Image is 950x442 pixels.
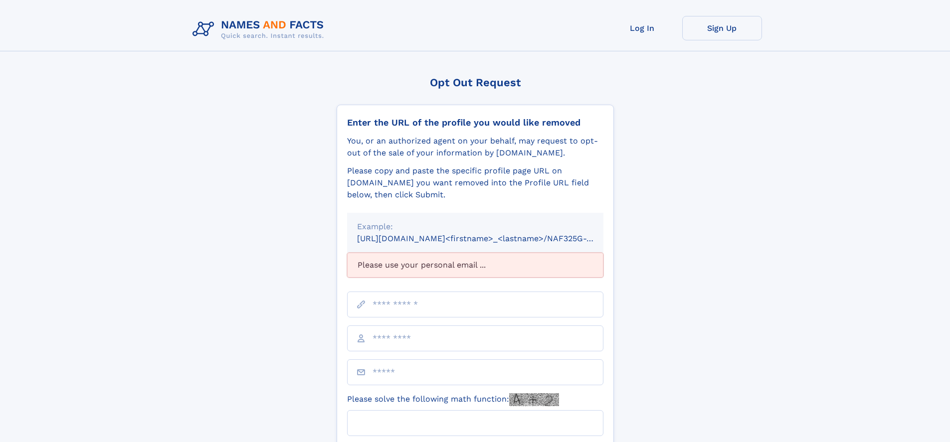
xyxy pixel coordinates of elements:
a: Sign Up [682,16,762,40]
img: Logo Names and Facts [189,16,332,43]
div: Opt Out Request [337,76,614,89]
div: Enter the URL of the profile you would like removed [347,117,603,128]
div: Please copy and paste the specific profile page URL on [DOMAIN_NAME] you want removed into the Pr... [347,165,603,201]
div: You, or an authorized agent on your behalf, may request to opt-out of the sale of your informatio... [347,135,603,159]
div: Example: [357,221,593,233]
label: Please solve the following math function: [347,393,559,406]
small: [URL][DOMAIN_NAME]<firstname>_<lastname>/NAF325G-xxxxxxxx [357,234,622,243]
a: Log In [602,16,682,40]
div: Please use your personal email ... [347,253,603,278]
